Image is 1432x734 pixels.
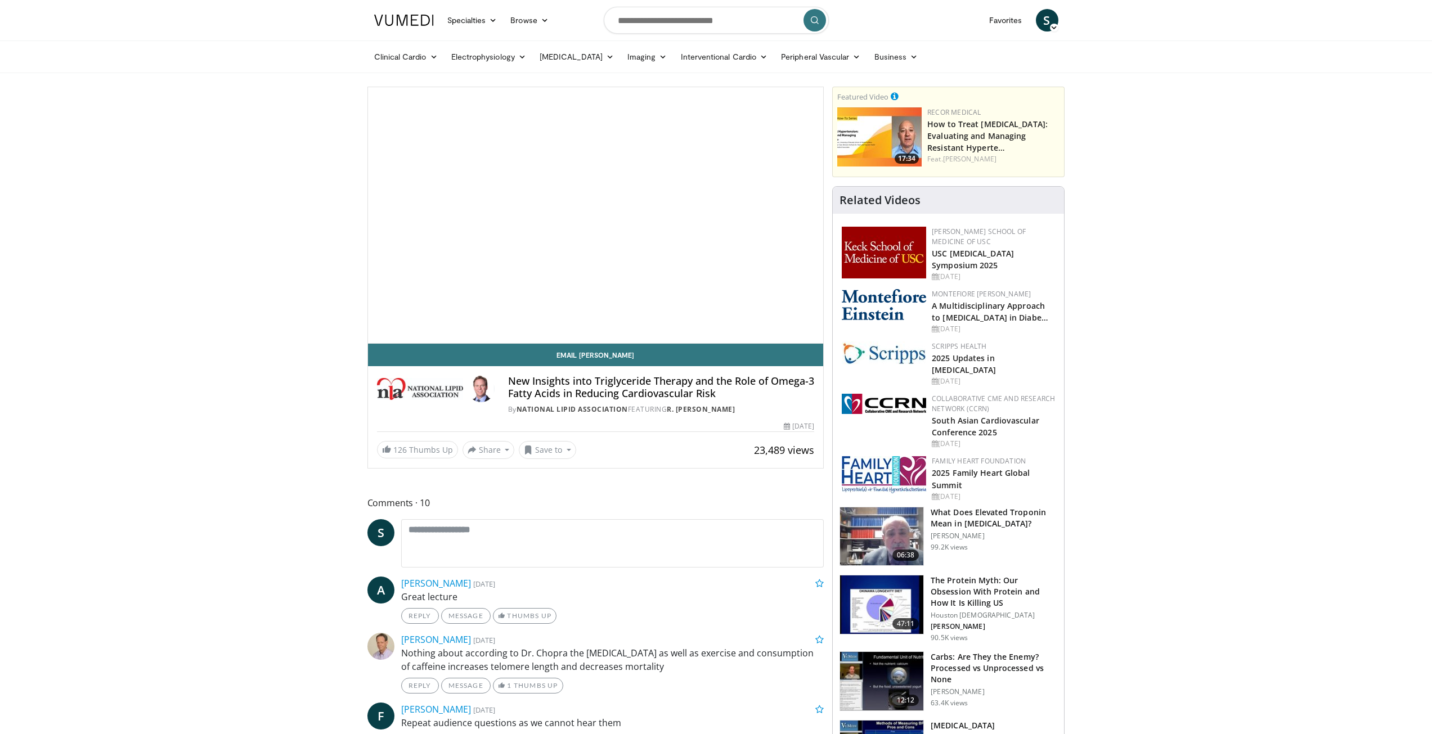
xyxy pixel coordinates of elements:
[774,46,867,68] a: Peripheral Vascular
[445,46,533,68] a: Electrophysiology
[604,7,829,34] input: Search topics, interventions
[441,608,491,624] a: Message
[932,353,996,375] a: 2025 Updates in [MEDICAL_DATA]
[840,651,1057,711] a: 12:12 Carbs: Are They the Enemy? Processed vs Unprocessed vs None [PERSON_NAME] 63.4K views
[754,443,814,457] span: 23,489 views
[842,227,926,278] img: 7b941f1f-d101-407a-8bfa-07bd47db01ba.png.150x105_q85_autocrop_double_scale_upscale_version-0.2.jpg
[401,678,439,694] a: Reply
[931,633,968,642] p: 90.5K views
[837,92,888,102] small: Featured Video
[401,577,471,589] a: [PERSON_NAME]
[932,227,1026,246] a: [PERSON_NAME] School of Medicine of USC
[840,507,1057,566] a: 06:38 What Does Elevated Troponin Mean in [MEDICAL_DATA]? [PERSON_NAME] 99.2K views
[837,107,922,166] a: 17:34
[441,9,504,31] a: Specialties
[892,550,919,561] span: 06:38
[840,193,921,207] h4: Related Videos
[932,341,986,351] a: Scripps Health
[367,703,394,730] a: F
[533,46,621,68] a: [MEDICAL_DATA]
[932,467,1030,490] a: 2025 Family Heart Global Summit
[468,375,495,402] img: Avatar
[842,456,926,493] img: 96363db5-6b1b-407f-974b-715268b29f70.jpeg.150x105_q85_autocrop_double_scale_upscale_version-0.2.jpg
[842,341,926,364] img: c9f2b0b7-b02a-4276-a72a-b0cbb4230bc1.jpg.150x105_q85_autocrop_double_scale_upscale_version-0.2.jpg
[932,394,1055,413] a: Collaborative CME and Research Network (CCRN)
[784,421,814,431] div: [DATE]
[943,154,996,164] a: [PERSON_NAME]
[517,404,628,414] a: National Lipid Association
[931,699,968,708] p: 63.4K views
[932,439,1055,449] div: [DATE]
[493,678,563,694] a: 1 Thumbs Up
[927,119,1048,153] a: How to Treat [MEDICAL_DATA]: Evaluating and Managing Resistant Hyperte…
[932,492,1055,502] div: [DATE]
[931,720,995,731] h3: [MEDICAL_DATA]
[401,633,471,646] a: [PERSON_NAME]
[401,590,824,604] p: Great lecture
[842,394,926,414] img: a04ee3ba-8487-4636-b0fb-5e8d268f3737.png.150x105_q85_autocrop_double_scale_upscale_version-0.2.png
[931,622,1057,631] p: [PERSON_NAME]
[473,579,495,589] small: [DATE]
[931,611,1057,620] p: Houston [DEMOGRAPHIC_DATA]
[931,651,1057,685] h3: Carbs: Are They the Enemy? Processed vs Unprocessed vs None
[932,289,1031,299] a: Montefiore [PERSON_NAME]
[932,376,1055,386] div: [DATE]
[895,154,919,164] span: 17:34
[1036,9,1058,31] a: S
[473,705,495,715] small: [DATE]
[982,9,1029,31] a: Favorites
[840,652,923,710] img: c2d3ec31-7efe-4a13-b25b-7030c7e1d5d4.150x105_q85_crop-smart_upscale.jpg
[367,577,394,604] a: A
[674,46,775,68] a: Interventional Cardio
[368,87,824,344] video-js: Video Player
[931,532,1057,541] p: [PERSON_NAME]
[892,695,919,706] span: 12:12
[508,404,814,415] div: By FEATURING
[367,633,394,660] img: Avatar
[931,507,1057,529] h3: What Does Elevated Troponin Mean in [MEDICAL_DATA]?
[931,575,1057,609] h3: The Protein Myth: Our Obsession With Protein and How It Is Killing US
[507,681,511,690] span: 1
[842,289,926,320] img: b0142b4c-93a1-4b58-8f91-5265c282693c.png.150x105_q85_autocrop_double_scale_upscale_version-0.2.png
[368,344,824,366] a: Email [PERSON_NAME]
[401,608,439,624] a: Reply
[621,46,674,68] a: Imaging
[932,456,1026,466] a: Family Heart Foundation
[401,703,471,715] a: [PERSON_NAME]
[377,375,463,402] img: National Lipid Association
[840,507,923,566] img: 98daf78a-1d22-4ebe-927e-10afe95ffd94.150x105_q85_crop-smart_upscale.jpg
[473,635,495,645] small: [DATE]
[401,716,824,730] p: Repeat audience questions as we cannot hear them
[504,9,555,31] a: Browse
[932,248,1014,271] a: USC [MEDICAL_DATA] Symposium 2025
[927,154,1060,164] div: Feat.
[931,543,968,552] p: 99.2K views
[519,441,576,459] button: Save to
[667,404,735,414] a: R. [PERSON_NAME]
[837,107,922,166] img: 10cbd22e-c1e6-49ff-b90e-4507a8859fc1.jpg.150x105_q85_crop-smart_upscale.jpg
[367,519,394,546] a: S
[374,15,434,26] img: VuMedi Logo
[932,272,1055,282] div: [DATE]
[377,441,458,458] a: 126 Thumbs Up
[927,107,981,117] a: Recor Medical
[932,415,1039,438] a: South Asian Cardiovascular Conference 2025
[463,441,515,459] button: Share
[441,678,491,694] a: Message
[868,46,925,68] a: Business
[932,300,1048,323] a: A Multidisciplinary Approach to [MEDICAL_DATA] in Diabe…
[840,575,1057,642] a: 47:11 The Protein Myth: Our Obsession With Protein and How It Is Killing US Houston [DEMOGRAPHIC_...
[401,646,824,673] p: Nothing about according to Dr. Chopra the [MEDICAL_DATA] as well as exercise and consumption of c...
[393,444,407,455] span: 126
[931,687,1057,696] p: [PERSON_NAME]
[493,608,556,624] a: Thumbs Up
[892,618,919,629] span: 47:11
[367,496,824,510] span: Comments 10
[932,324,1055,334] div: [DATE]
[508,375,814,399] h4: New Insights into Triglyceride Therapy and the Role of Omega-3 Fatty Acids in Reducing Cardiovasc...
[840,575,923,634] img: b7b8b05e-5021-418b-a89a-60a270e7cf82.150x105_q85_crop-smart_upscale.jpg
